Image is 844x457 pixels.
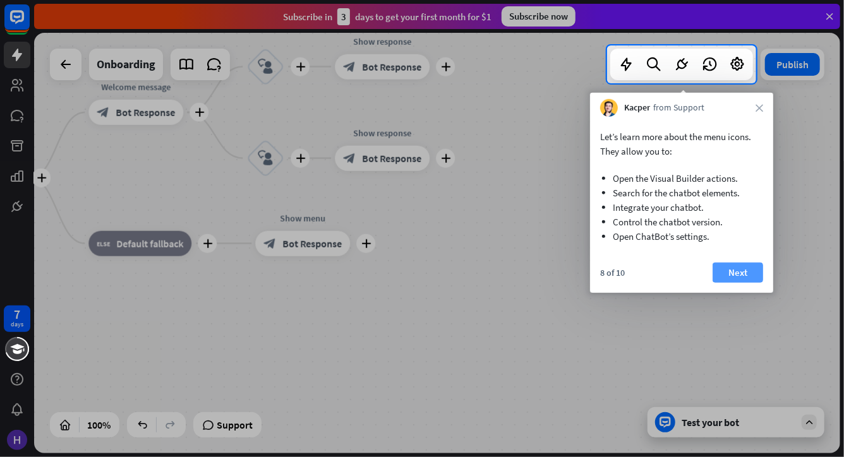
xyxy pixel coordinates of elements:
[613,215,751,229] li: Control the chatbot version.
[613,186,751,200] li: Search for the chatbot elements.
[613,200,751,215] li: Integrate your chatbot.
[613,171,751,186] li: Open the Visual Builder actions.
[756,104,763,112] i: close
[613,229,751,244] li: Open ChatBot’s settings.
[600,267,625,278] div: 8 of 10
[653,102,704,114] span: from Support
[624,102,650,114] span: Kacper
[10,5,48,43] button: Open LiveChat chat widget
[713,263,763,283] button: Next
[600,129,763,158] p: Let’s learn more about the menu icons. They allow you to:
